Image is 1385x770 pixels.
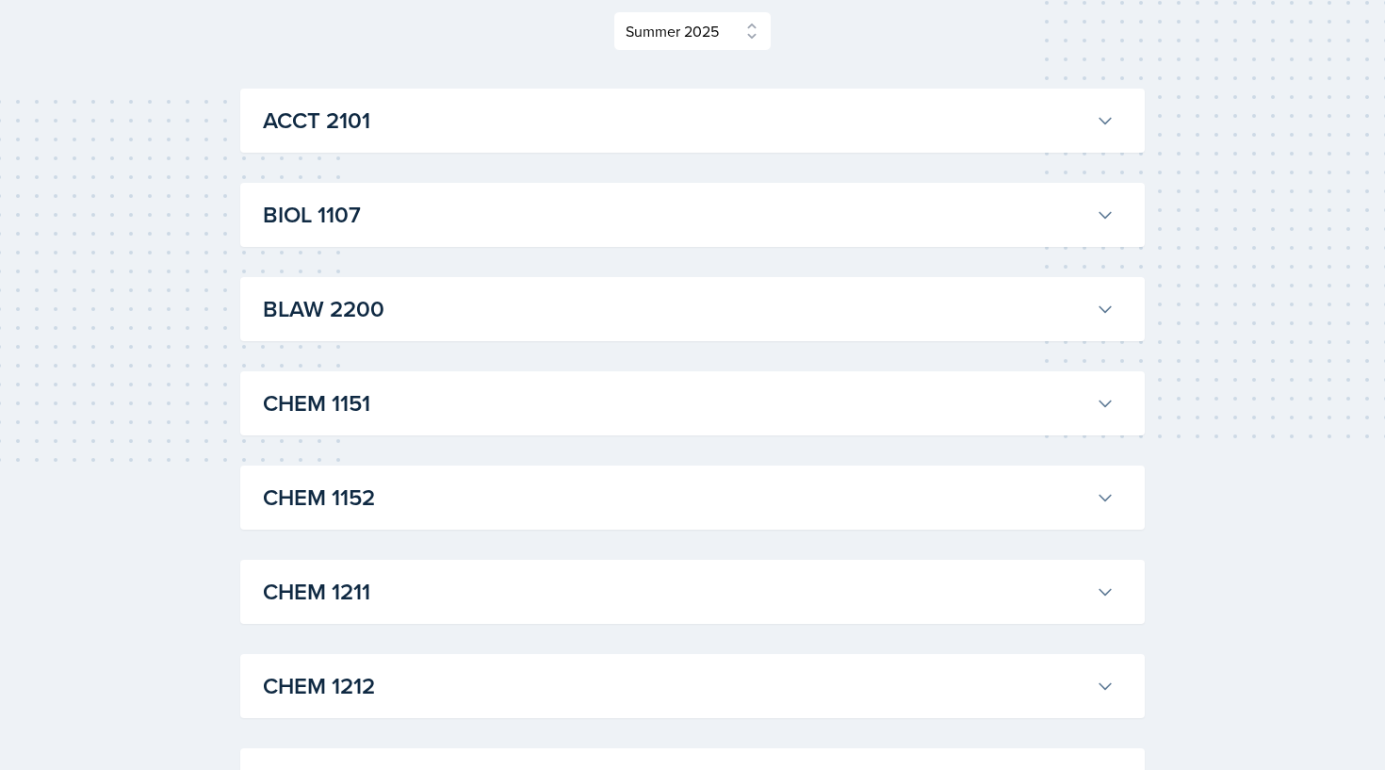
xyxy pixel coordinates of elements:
h3: CHEM 1152 [263,481,1088,515]
button: CHEM 1152 [259,477,1118,518]
h3: CHEM 1211 [263,575,1088,609]
button: ACCT 2101 [259,100,1118,141]
h3: BIOL 1107 [263,198,1088,232]
button: CHEM 1211 [259,571,1118,613]
button: BIOL 1107 [259,194,1118,236]
h3: CHEM 1212 [263,669,1088,703]
button: BLAW 2200 [259,288,1118,330]
h3: ACCT 2101 [263,104,1088,138]
h3: CHEM 1151 [263,386,1088,420]
button: CHEM 1212 [259,665,1118,707]
button: CHEM 1151 [259,383,1118,424]
h3: BLAW 2200 [263,292,1088,326]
